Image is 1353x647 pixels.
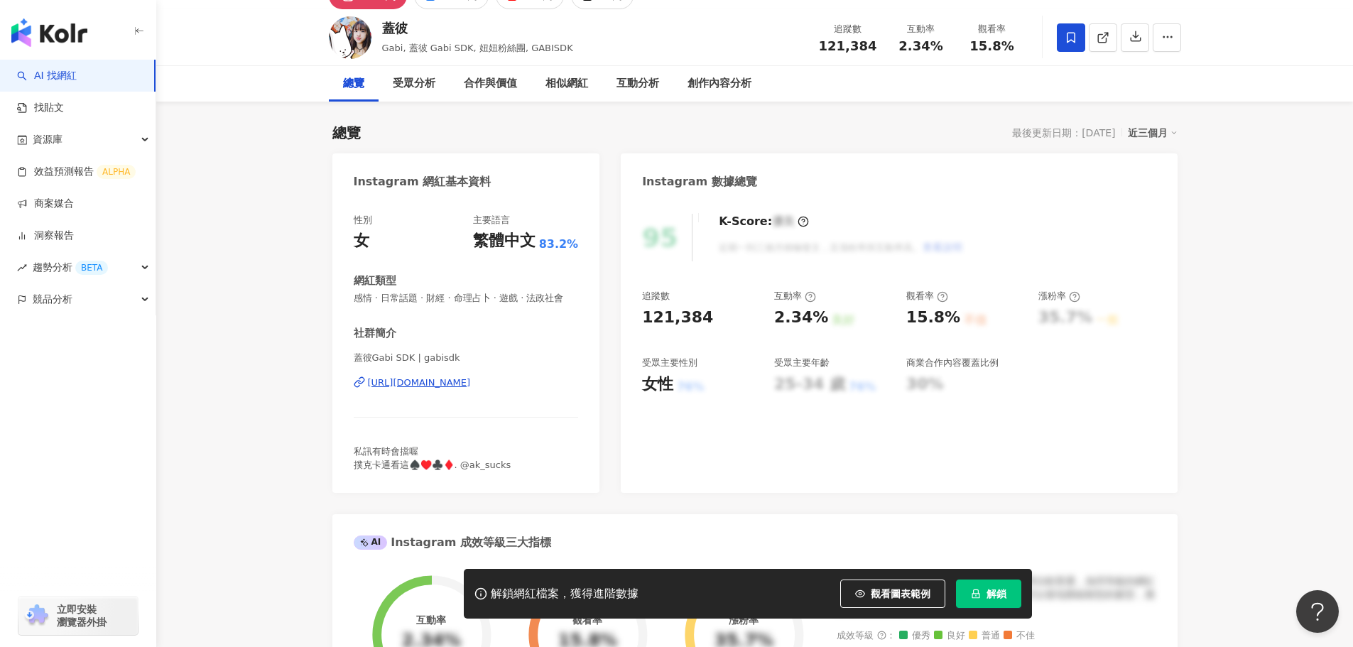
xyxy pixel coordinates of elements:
[837,631,1156,641] div: 成效等級 ：
[354,446,511,469] span: 私訊有時會擋喔 撲克卡通看這♠️♥️♣️♦️. @ak_sucks
[898,39,942,53] span: 2.34%
[616,75,659,92] div: 互動分析
[17,229,74,243] a: 洞察報告
[17,197,74,211] a: 商案媒合
[894,22,948,36] div: 互動率
[572,614,602,626] div: 觀看率
[774,357,830,369] div: 受眾主要年齡
[906,307,960,329] div: 15.8%
[906,357,999,369] div: 商業合作內容覆蓋比例
[819,22,877,36] div: 追蹤數
[343,75,364,92] div: 總覽
[354,214,372,227] div: 性別
[33,283,72,315] span: 競品分析
[17,69,77,83] a: searchAI 找網紅
[642,174,757,190] div: Instagram 數據總覽
[774,290,816,303] div: 互動率
[688,75,751,92] div: 創作內容分析
[642,374,673,396] div: 女性
[18,597,138,635] a: chrome extension立即安裝 瀏覽器外掛
[965,22,1019,36] div: 觀看率
[899,631,930,641] span: 優秀
[23,604,50,627] img: chrome extension
[354,230,369,252] div: 女
[382,19,573,37] div: 蓋彼
[33,251,108,283] span: 趨勢分析
[473,230,536,252] div: 繁體中文
[17,101,64,115] a: 找貼文
[354,535,388,550] div: AI
[329,16,371,59] img: KOL Avatar
[1004,631,1035,641] span: 不佳
[539,236,579,252] span: 83.2%
[354,376,579,389] a: [URL][DOMAIN_NAME]
[1128,124,1178,142] div: 近三個月
[354,292,579,305] span: 感情 · 日常話題 · 財經 · 命理占卜 · 遊戲 · 法政社會
[491,587,639,602] div: 解鎖網紅檔案，獲得進階數據
[969,631,1000,641] span: 普通
[382,43,573,53] span: Gabi, 蓋彼 Gabi SDK, 妞妞粉絲團, GABISDK
[969,39,1014,53] span: 15.8%
[354,326,396,341] div: 社群簡介
[642,307,713,329] div: 121,384
[354,352,579,364] span: 蓋彼Gabi SDK | gabisdk
[33,124,63,156] span: 資源庫
[642,290,670,303] div: 追蹤數
[719,214,809,229] div: K-Score :
[642,357,697,369] div: 受眾主要性別
[473,214,510,227] div: 主要語言
[906,290,948,303] div: 觀看率
[393,75,435,92] div: 受眾分析
[729,614,759,626] div: 漲粉率
[774,307,828,329] div: 2.34%
[354,535,551,550] div: Instagram 成效等級三大指標
[354,273,396,288] div: 網紅類型
[1038,290,1080,303] div: 漲粉率
[819,38,877,53] span: 121,384
[17,263,27,273] span: rise
[354,174,491,190] div: Instagram 網紅基本資料
[871,588,930,599] span: 觀看圖表範例
[545,75,588,92] div: 相似網紅
[416,614,446,626] div: 互動率
[934,631,965,641] span: 良好
[75,261,108,275] div: BETA
[17,165,136,179] a: 效益預測報告ALPHA
[840,580,945,608] button: 觀看圖表範例
[987,588,1006,599] span: 解鎖
[971,589,981,599] span: lock
[368,376,471,389] div: [URL][DOMAIN_NAME]
[57,603,107,629] span: 立即安裝 瀏覽器外掛
[956,580,1021,608] button: 解鎖
[1012,127,1115,138] div: 最後更新日期：[DATE]
[464,75,517,92] div: 合作與價值
[11,18,87,47] img: logo
[332,123,361,143] div: 總覽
